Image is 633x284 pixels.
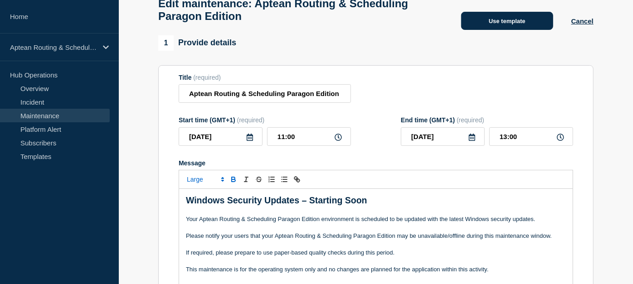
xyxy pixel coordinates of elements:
[179,74,351,81] div: Title
[278,174,291,185] button: Toggle bulleted list
[183,174,227,185] span: Font size
[227,174,240,185] button: Toggle bold text
[186,195,367,205] strong: Windows Security Updates – Starting Soon
[291,174,303,185] button: Toggle link
[461,12,553,30] button: Use template
[179,84,351,103] input: Title
[253,174,265,185] button: Toggle strikethrough text
[267,127,351,146] input: HH:MM
[401,116,573,124] div: End time (GMT+1)
[401,127,485,146] input: YYYY-MM-DD
[240,174,253,185] button: Toggle italic text
[158,35,174,51] span: 1
[237,116,265,124] span: (required)
[571,17,594,25] button: Cancel
[193,74,221,81] span: (required)
[186,265,566,274] p: This maintenance is for the operating system only and no changes are planned for the application ...
[186,215,566,223] p: Your Aptean Routing & Scheduling Paragon Edition environment is scheduled to be updated with the ...
[179,159,573,167] div: Message
[179,116,351,124] div: Start time (GMT+1)
[186,249,566,257] p: If required, please prepare to use paper-based quality checks during this period.
[186,232,566,240] p: Please notify your users that your Aptean Routing & Scheduling Paragon Edition may be unavailable...
[158,35,236,51] div: Provide details
[265,174,278,185] button: Toggle ordered list
[457,116,484,124] span: (required)
[489,127,573,146] input: HH:MM
[179,127,263,146] input: YYYY-MM-DD
[10,43,97,51] p: Aptean Routing & Scheduling Paragon Edition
